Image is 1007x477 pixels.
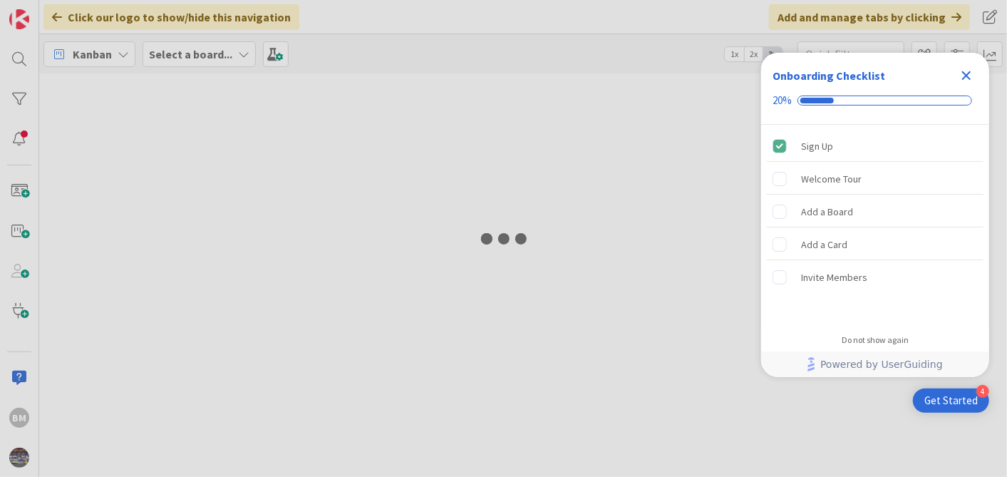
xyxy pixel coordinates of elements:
div: Checklist items [761,125,989,325]
div: Sign Up [801,138,833,155]
div: Open Get Started checklist, remaining modules: 4 [913,389,989,413]
div: Invite Members is incomplete. [767,262,983,293]
div: Add a Board [801,203,853,220]
div: Invite Members [801,269,867,286]
div: Onboarding Checklist [773,67,885,84]
span: Powered by UserGuiding [820,356,943,373]
div: Add a Board is incomplete. [767,196,983,227]
div: Footer [761,352,989,377]
div: Do not show again [842,334,909,346]
a: Powered by UserGuiding [768,352,982,377]
div: Sign Up is complete. [767,130,983,162]
div: Get Started [924,394,978,408]
div: Checklist Container [761,53,989,377]
div: Checklist progress: 20% [773,94,978,107]
div: 4 [976,385,989,398]
div: Welcome Tour is incomplete. [767,163,983,195]
div: 20% [773,94,792,107]
div: Welcome Tour [801,170,862,188]
div: Close Checklist [955,64,978,87]
div: Add a Card is incomplete. [767,229,983,260]
div: Add a Card [801,236,847,253]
